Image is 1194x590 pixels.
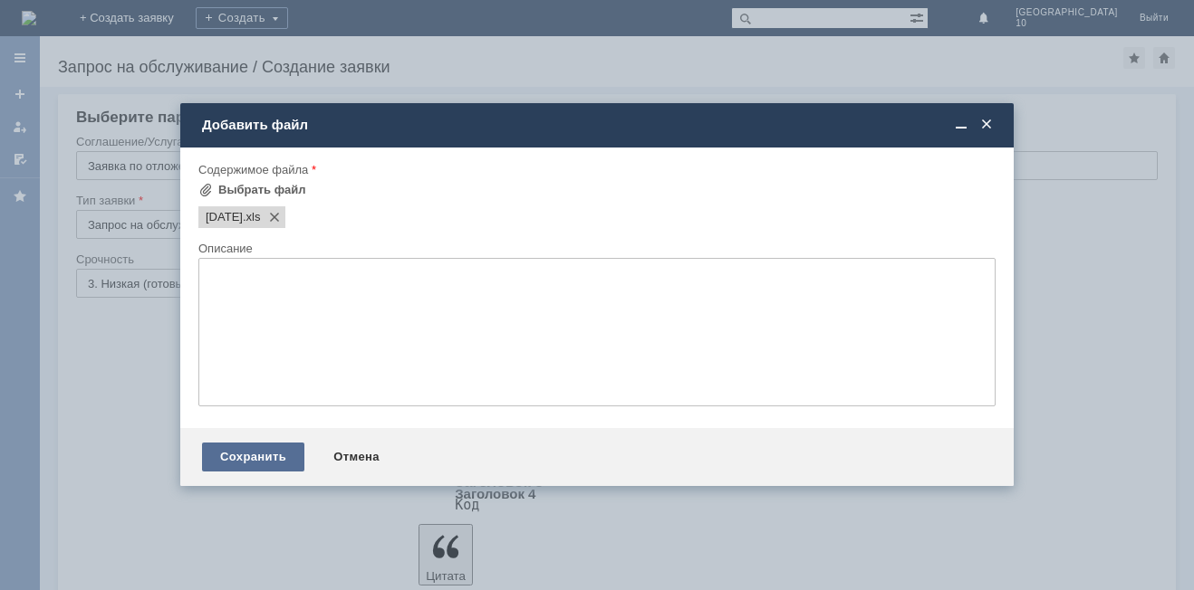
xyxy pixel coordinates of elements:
div: Описание [198,243,992,254]
div: прошу удалить отложенные чеки [7,7,265,22]
div: Добавить файл [202,117,996,133]
div: Выбрать файл [218,183,306,197]
span: 16.08.2025.xls [243,210,261,224]
span: Свернуть (Ctrl + M) [952,117,970,133]
span: Закрыть [977,117,996,133]
div: Содержимое файла [198,164,992,176]
span: 16.08.2025.xls [206,210,243,224]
